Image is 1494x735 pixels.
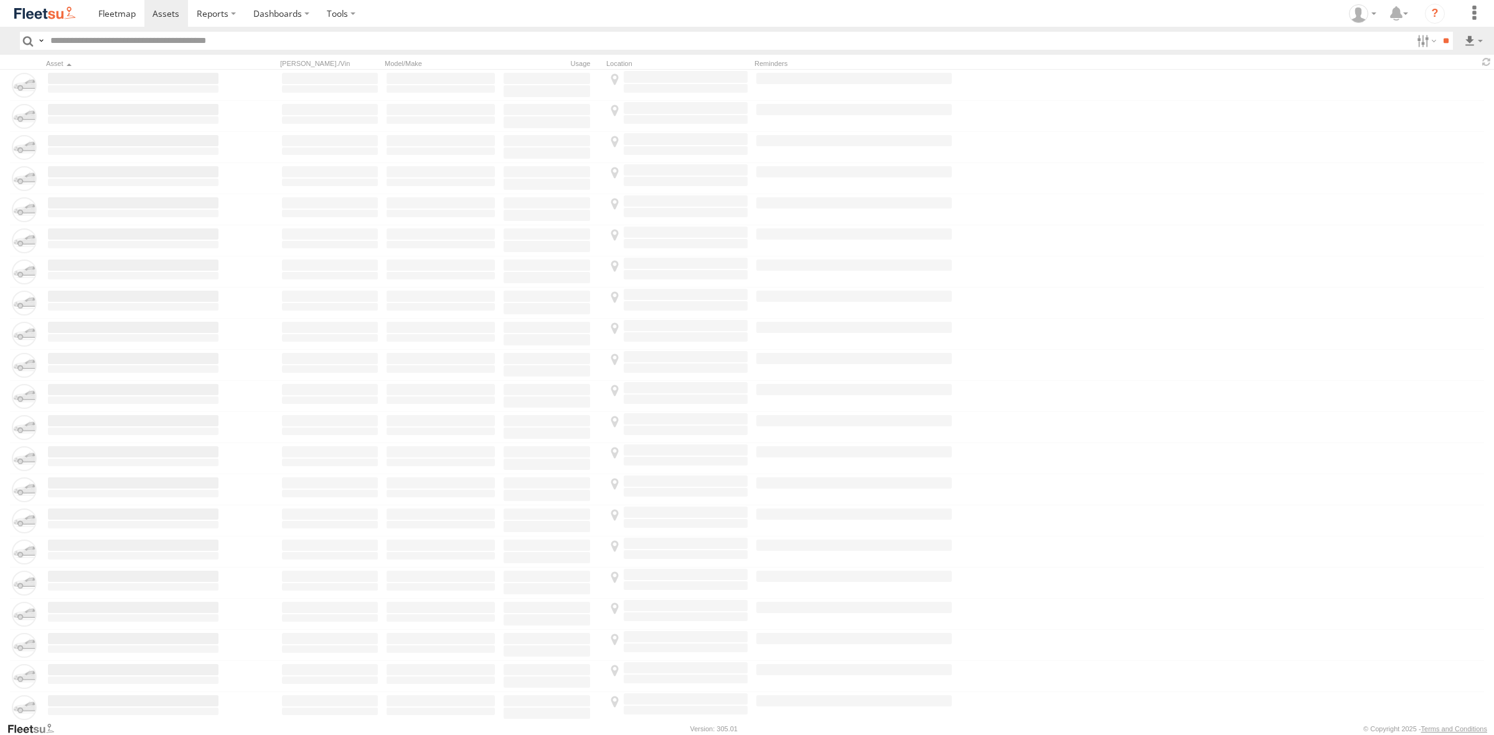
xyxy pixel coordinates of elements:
[1412,32,1439,50] label: Search Filter Options
[1479,56,1494,68] span: Refresh
[1421,725,1487,733] a: Terms and Conditions
[754,59,954,68] div: Reminders
[502,59,601,68] div: Usage
[7,723,64,735] a: Visit our Website
[1363,725,1487,733] div: © Copyright 2025 -
[1345,4,1381,23] div: Aasif Ayoob
[36,32,46,50] label: Search Query
[12,5,77,22] img: fleetsu-logo-horizontal.svg
[1463,32,1484,50] label: Export results as...
[280,59,380,68] div: [PERSON_NAME]./Vin
[385,59,497,68] div: Model/Make
[46,59,220,68] div: Click to Sort
[606,59,749,68] div: Location
[690,725,738,733] div: Version: 305.01
[1425,4,1445,24] i: ?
